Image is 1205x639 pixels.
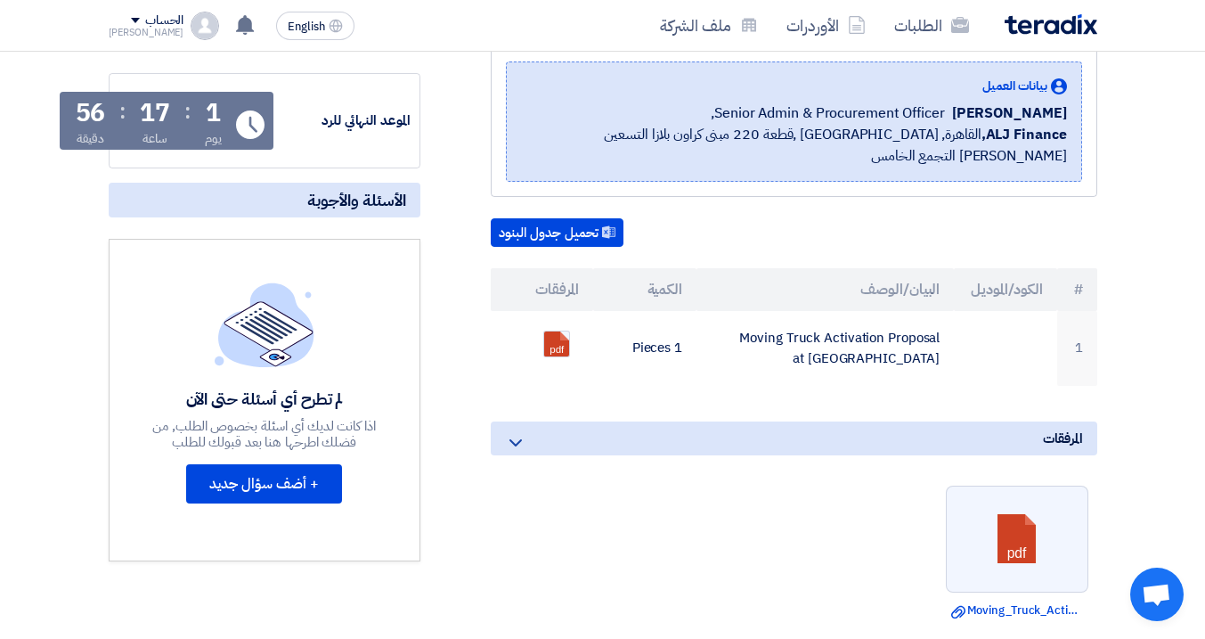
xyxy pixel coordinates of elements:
[1130,568,1184,621] a: Open chat
[277,111,411,131] div: الموعد النهائي للرد
[206,101,221,126] div: 1
[982,77,1047,95] span: بيانات العميل
[952,102,1067,124] span: [PERSON_NAME]
[593,311,696,386] td: 1 Pieces
[521,124,1067,167] span: القاهرة, [GEOGRAPHIC_DATA] ,قطعة 220 مبنى كراون بلازا التسعين [PERSON_NAME] التجمع الخامس
[1057,268,1097,311] th: #
[646,4,772,46] a: ملف الشركة
[205,129,222,148] div: يوم
[951,602,1083,619] a: Moving_Truck_Activation_Proposal.pdf
[119,95,126,127] div: :
[77,129,104,148] div: دقيقة
[191,12,219,40] img: profile_test.png
[491,218,623,247] button: تحميل جدول البنود
[145,13,183,29] div: الحساب
[288,20,325,33] span: English
[772,4,880,46] a: الأوردرات
[1043,429,1082,448] span: المرفقات
[76,101,106,126] div: 56
[1005,14,1097,35] img: Teradix logo
[711,102,945,124] span: Senior Admin & Procurement Officer,
[142,129,168,148] div: ساعة
[276,12,354,40] button: English
[186,464,342,504] button: + أضف سؤال جديد
[696,311,954,386] td: Moving Truck Activation Proposal at [GEOGRAPHIC_DATA]
[696,268,954,311] th: البيان/الوصف
[184,95,191,127] div: :
[981,124,1067,145] b: ALJ Finance,
[593,268,696,311] th: الكمية
[954,268,1057,311] th: الكود/الموديل
[307,190,406,210] span: الأسئلة والأجوبة
[215,283,314,366] img: empty_state_list.svg
[880,4,983,46] a: الطلبات
[544,332,687,438] a: Moving_Truck_Activation_Proposal_1755514087929.pdf
[134,389,395,409] div: لم تطرح أي أسئلة حتى الآن
[134,418,395,450] div: اذا كانت لديك أي اسئلة بخصوص الطلب, من فضلك اطرحها هنا بعد قبولك للطلب
[109,28,184,37] div: [PERSON_NAME]
[491,268,594,311] th: المرفقات
[1057,311,1097,386] td: 1
[140,101,170,126] div: 17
